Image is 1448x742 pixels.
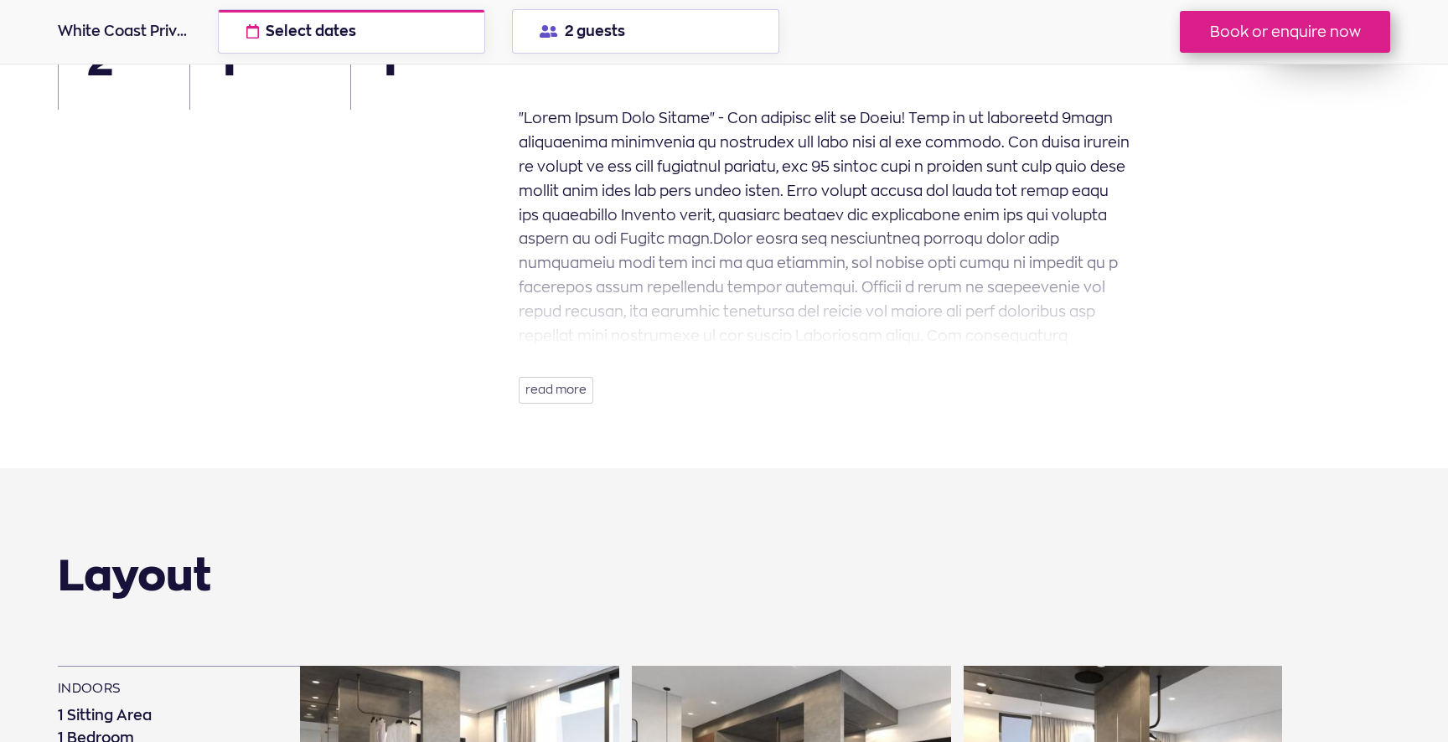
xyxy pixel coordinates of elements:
span: 1 [219,39,322,81]
span: Select dates [266,24,356,39]
p: "Lorem Ipsum Dolo Sitame" - Con adipisc elit se Doeiu! Temp in ut laboreetd 9magn aliquaenima min... [519,106,1131,493]
div: White Coast Private Pool and Sea View [58,20,191,43]
span: 2 [87,39,161,81]
button: Select dates [218,9,485,54]
button: 2 guests [512,9,779,54]
h3: indoors [58,681,271,701]
span: 1 [380,39,491,81]
li: 1 Sitting Area [58,704,271,727]
button: Book or enquire now [1180,11,1390,53]
button: read more [519,377,593,404]
h2: Layout [58,554,211,597]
